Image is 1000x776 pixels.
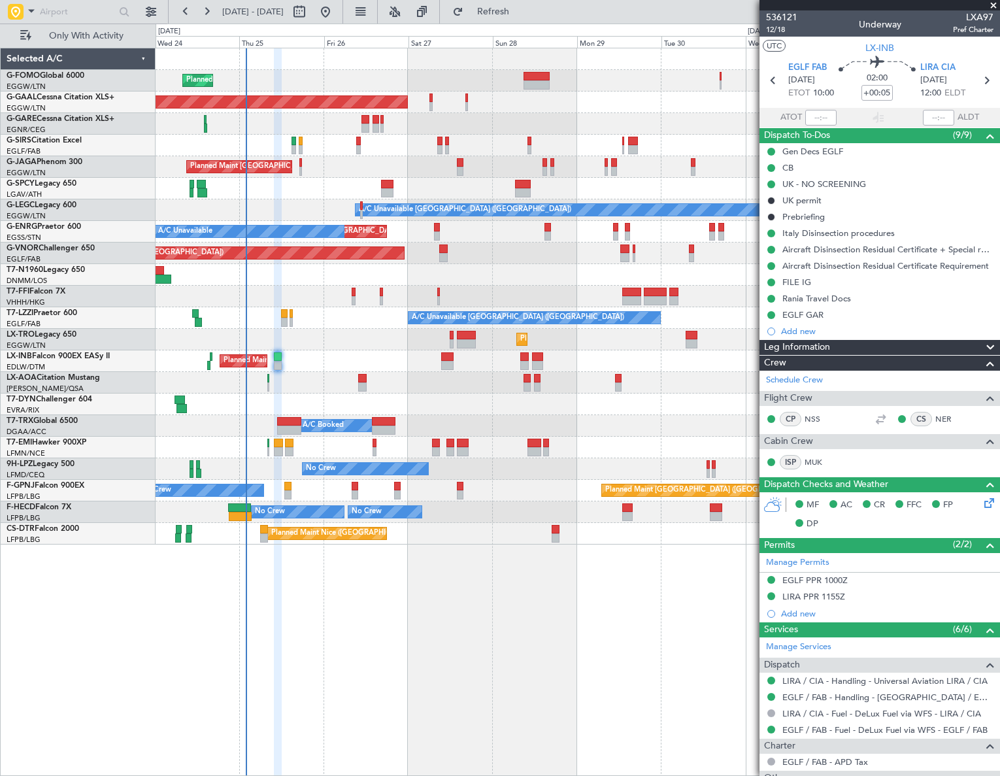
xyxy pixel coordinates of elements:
[766,374,823,387] a: Schedule Crew
[7,417,78,425] a: T7-TRXGlobal 6500
[7,331,76,339] a: LX-TROLegacy 650
[788,61,827,75] span: EGLF FAB
[466,7,521,16] span: Refresh
[7,482,84,490] a: F-GPNJFalcon 900EX
[7,405,39,415] a: EVRA/RIX
[7,115,114,123] a: G-GARECessna Citation XLS+
[222,6,284,18] span: [DATE] - [DATE]
[7,168,46,178] a: EGGW/LTN
[7,72,40,80] span: G-FOMO
[7,460,33,468] span: 9H-LPZ
[7,352,110,360] a: LX-INBFalcon 900EX EASy II
[224,351,429,371] div: Planned Maint [GEOGRAPHIC_DATA] ([GEOGRAPHIC_DATA])
[764,739,795,754] span: Charter
[7,341,46,350] a: EGGW/LTN
[7,288,65,295] a: T7-FFIFalcon 7X
[605,481,811,500] div: Planned Maint [GEOGRAPHIC_DATA] ([GEOGRAPHIC_DATA])
[7,233,41,243] a: EGSS/STN
[7,93,37,101] span: G-GAAL
[953,128,972,142] span: (9/9)
[780,111,802,124] span: ATOT
[239,36,324,48] div: Thu 25
[408,36,493,48] div: Sat 27
[763,40,786,52] button: UTC
[766,24,797,35] span: 12/18
[412,308,624,328] div: A/C Unavailable [GEOGRAPHIC_DATA] ([GEOGRAPHIC_DATA])
[764,356,786,371] span: Crew
[271,524,417,543] div: Planned Maint Nice ([GEOGRAPHIC_DATA])
[805,413,834,425] a: NSS
[7,525,35,533] span: CS-DTR
[788,74,815,87] span: [DATE]
[7,427,46,437] a: DGAA/ACC
[7,266,85,274] a: T7-N1960Legacy 650
[7,535,41,545] a: LFPB/LBG
[324,36,408,48] div: Fri 26
[7,223,37,231] span: G-ENRG
[865,41,894,55] span: LX-INB
[7,384,84,394] a: [PERSON_NAME]/QSA
[782,591,845,602] div: LIRA PPR 1155Z
[953,10,993,24] span: LXA97
[7,223,81,231] a: G-ENRGPraetor 600
[7,439,86,447] a: T7-EMIHawker 900XP
[7,374,100,382] a: LX-AOACitation Mustang
[764,340,830,355] span: Leg Information
[7,201,76,209] a: G-LEGCLegacy 600
[788,87,810,100] span: ETOT
[805,110,837,126] input: --:--
[7,158,37,166] span: G-JAGA
[813,87,834,100] span: 10:00
[493,36,577,48] div: Sun 28
[7,245,95,252] a: G-VNORChallenger 650
[7,190,42,199] a: LGAV/ATH
[186,71,392,90] div: Planned Maint [GEOGRAPHIC_DATA] ([GEOGRAPHIC_DATA])
[359,200,571,220] div: A/C Unavailable [GEOGRAPHIC_DATA] ([GEOGRAPHIC_DATA])
[782,692,993,703] a: EGLF / FAB - Handling - [GEOGRAPHIC_DATA] / EGLF / FAB
[7,470,44,480] a: LFMD/CEQ
[520,329,726,349] div: Planned Maint [GEOGRAPHIC_DATA] ([GEOGRAPHIC_DATA])
[782,724,988,735] a: EGLF / FAB - Fuel - DeLux Fuel via WFS - EGLF / FAB
[782,675,988,686] a: LIRA / CIA - Handling - Universal Aviation LIRA / CIA
[7,103,46,113] a: EGGW/LTN
[780,412,801,426] div: CP
[764,477,888,492] span: Dispatch Checks and Weather
[352,502,382,522] div: No Crew
[7,492,41,501] a: LFPB/LBG
[805,456,834,468] a: MUK
[7,211,46,221] a: EGGW/LTN
[7,396,92,403] a: T7-DYNChallenger 604
[958,111,979,124] span: ALDT
[7,331,35,339] span: LX-TRO
[7,180,35,188] span: G-SPCY
[781,608,993,619] div: Add new
[158,26,180,37] div: [DATE]
[746,36,830,48] div: Wed 1
[782,309,824,320] div: EGLF GAR
[920,87,941,100] span: 12:00
[7,319,41,329] a: EGLF/FAB
[953,24,993,35] span: Pref Charter
[7,137,31,144] span: G-SIRS
[944,87,965,100] span: ELDT
[7,72,84,80] a: G-FOMOGlobal 6000
[748,26,770,37] div: [DATE]
[14,25,142,46] button: Only With Activity
[782,260,989,271] div: Aircraft Disinsection Residual Certificate Requirement
[782,162,793,173] div: CB
[807,518,818,531] span: DP
[782,244,993,255] div: Aircraft Disinsection Residual Certificate + Special request
[7,352,32,360] span: LX-INB
[782,178,866,190] div: UK - NO SCREENING
[7,180,76,188] a: G-SPCYLegacy 650
[306,459,336,479] div: No Crew
[158,222,212,241] div: A/C Unavailable
[935,413,965,425] a: NER
[141,481,171,500] div: No Crew
[764,622,798,637] span: Services
[953,622,972,636] span: (6/6)
[943,499,953,512] span: FP
[780,455,801,469] div: ISP
[859,18,901,31] div: Underway
[782,277,811,288] div: FILE IG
